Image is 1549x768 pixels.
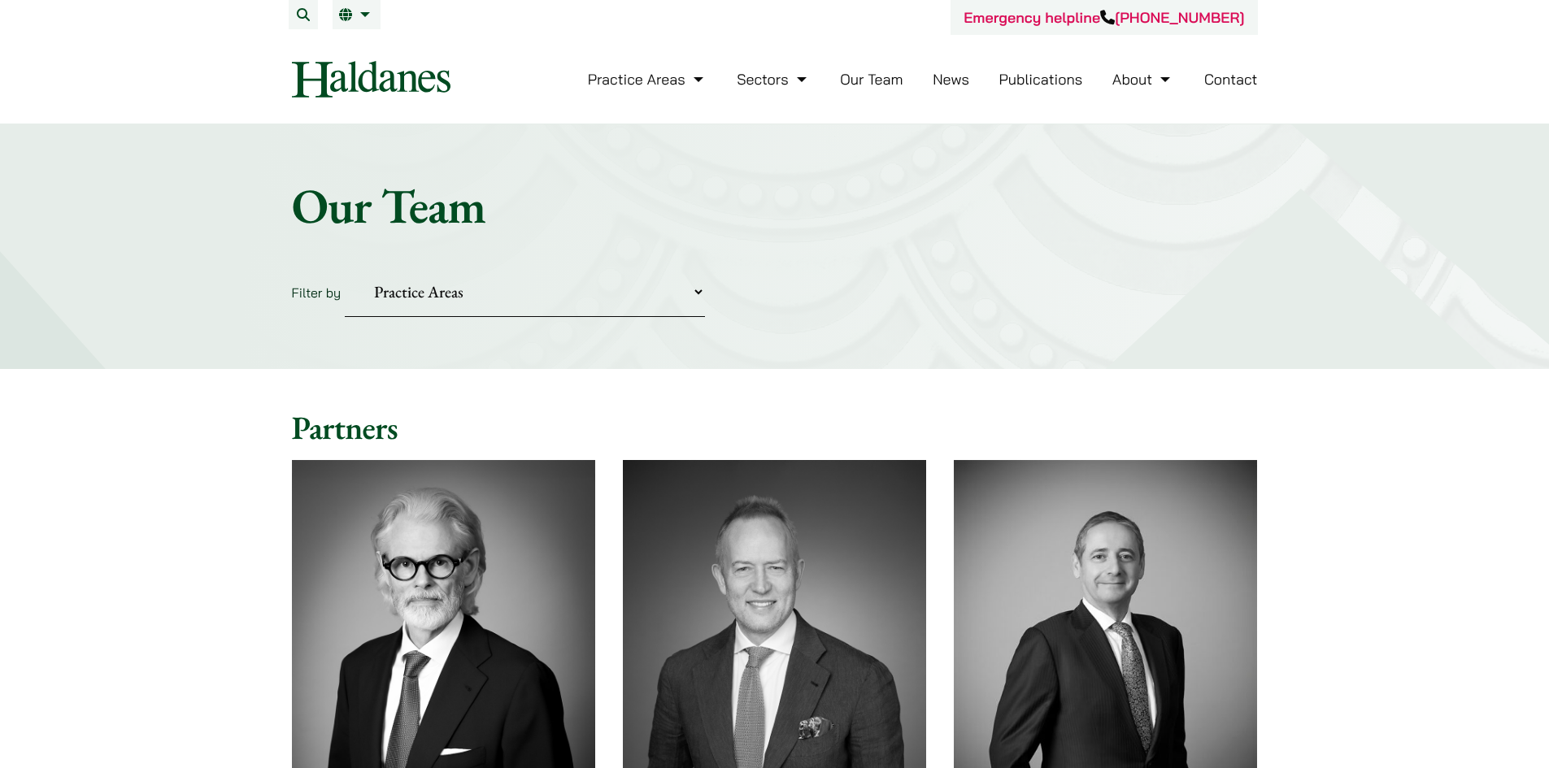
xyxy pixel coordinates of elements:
[339,8,374,21] a: EN
[933,70,969,89] a: News
[1204,70,1258,89] a: Contact
[840,70,903,89] a: Our Team
[292,408,1258,447] h2: Partners
[292,176,1258,235] h1: Our Team
[292,61,450,98] img: Logo of Haldanes
[999,70,1083,89] a: Publications
[964,8,1244,27] a: Emergency helpline[PHONE_NUMBER]
[1112,70,1174,89] a: About
[588,70,707,89] a: Practice Areas
[292,284,342,301] label: Filter by
[737,70,810,89] a: Sectors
